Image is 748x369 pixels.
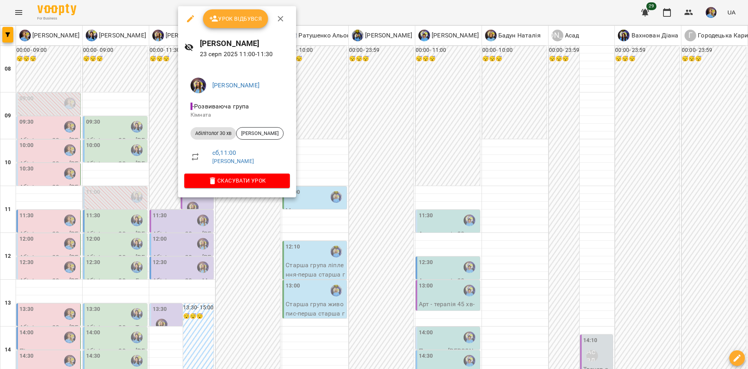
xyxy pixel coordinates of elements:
[209,14,262,23] span: Урок відбувся
[212,158,254,164] a: [PERSON_NAME]
[200,50,290,59] p: 23 серп 2025 11:00 - 11:30
[236,130,283,137] span: [PERSON_NAME]
[212,149,236,156] a: сб , 11:00
[191,176,284,185] span: Скасувати Урок
[191,103,251,110] span: - Розвиваюча група
[184,174,290,188] button: Скасувати Урок
[191,130,236,137] span: Абілітолог 30 хв
[191,78,206,93] img: 21cd2f0faf8aac3563c6c29d31e2cc7f.jpg
[236,127,284,140] div: [PERSON_NAME]
[191,111,284,119] p: Кімната
[203,9,268,28] button: Урок відбувся
[200,37,290,50] h6: [PERSON_NAME]
[212,82,259,89] a: [PERSON_NAME]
